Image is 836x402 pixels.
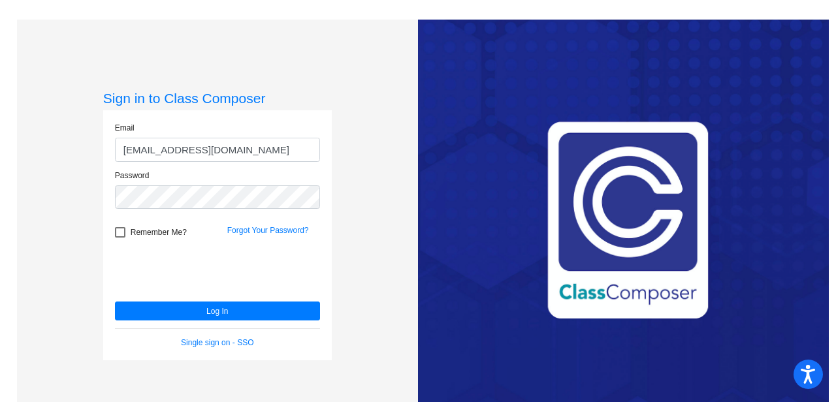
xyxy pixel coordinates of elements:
label: Email [115,122,135,134]
a: Single sign on - SSO [181,338,253,347]
button: Log In [115,301,320,320]
span: Remember Me? [131,224,187,240]
a: Forgot Your Password? [227,226,309,235]
iframe: reCAPTCHA [115,244,313,295]
h3: Sign in to Class Composer [103,90,332,106]
label: Password [115,170,150,181]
